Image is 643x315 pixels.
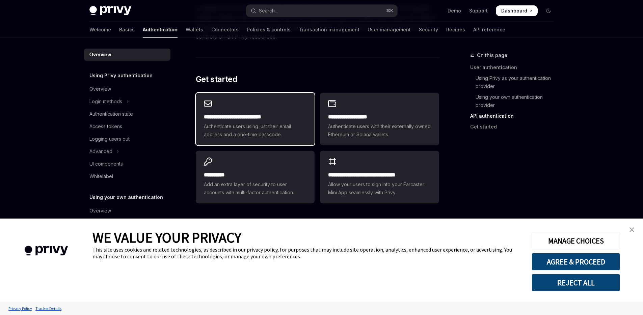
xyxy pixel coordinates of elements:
img: dark logo [89,6,131,16]
a: Demo [448,7,461,14]
div: Advanced [89,147,112,155]
a: Authentication state [84,108,170,120]
span: Authenticate users with their externally owned Ethereum or Solana wallets. [328,122,431,139]
button: AGREE & PROCEED [532,253,620,270]
button: Toggle dark mode [543,5,554,16]
a: Overview [84,49,170,61]
div: Access tokens [89,122,122,131]
a: Welcome [89,22,111,38]
a: Support [469,7,488,14]
a: Wallets [186,22,203,38]
button: Toggle Login methods section [84,95,170,108]
h5: Using Privy authentication [89,71,153,80]
img: close banner [629,227,634,232]
span: Dashboard [501,7,527,14]
a: Whitelabel [84,170,170,182]
img: company logo [10,236,82,265]
a: **** **** **** ****Authenticate users with their externally owned Ethereum or Solana wallets. [320,93,439,145]
a: Privacy Policy [7,303,34,314]
a: Connectors [211,22,239,38]
button: Toggle Advanced section [84,145,170,157]
div: Authentication state [89,110,133,118]
a: Transaction management [299,22,359,38]
span: Get started [196,74,237,85]
button: MANAGE CHOICES [532,232,620,250]
a: User authentication [470,62,559,73]
div: Login methods [89,97,122,106]
a: Using Privy as your authentication provider [470,73,559,92]
a: Access tokens [84,120,170,133]
span: Authenticate users using just their email address and a one-time passcode. [204,122,306,139]
a: Using your own authentication provider [470,92,559,111]
span: Add an extra layer of security to user accounts with multi-factor authentication. [204,180,306,197]
div: Whitelabel [89,172,113,180]
button: REJECT ALL [532,274,620,291]
a: API reference [473,22,505,38]
span: On this page [477,51,507,59]
a: Dashboard [496,5,538,16]
div: Overview [89,85,111,93]
a: API authentication [470,111,559,121]
a: close banner [625,223,639,236]
div: Logging users out [89,135,130,143]
span: ⌘ K [386,8,393,13]
a: Overview [84,205,170,217]
a: User management [368,22,411,38]
div: UI components [89,160,123,168]
a: **** *****Add an extra layer of security to user accounts with multi-factor authentication. [196,151,315,203]
span: Allow your users to sign into your Farcaster Mini App seamlessly with Privy. [328,180,431,197]
a: Logging users out [84,133,170,145]
a: Setup [84,217,170,229]
a: Tracker Details [34,303,63,314]
h5: Using your own authentication [89,193,163,201]
a: Basics [119,22,135,38]
div: Search... [259,7,278,15]
a: Security [419,22,438,38]
a: Authentication [143,22,178,38]
div: This site uses cookies and related technologies, as described in our privacy policy, for purposes... [92,246,521,260]
a: Get started [470,121,559,132]
div: Overview [89,51,111,59]
button: Open search [246,5,397,17]
a: Recipes [446,22,465,38]
a: UI components [84,158,170,170]
span: WE VALUE YOUR PRIVACY [92,229,241,246]
a: Policies & controls [247,22,291,38]
div: Overview [89,207,111,215]
a: Overview [84,83,170,95]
